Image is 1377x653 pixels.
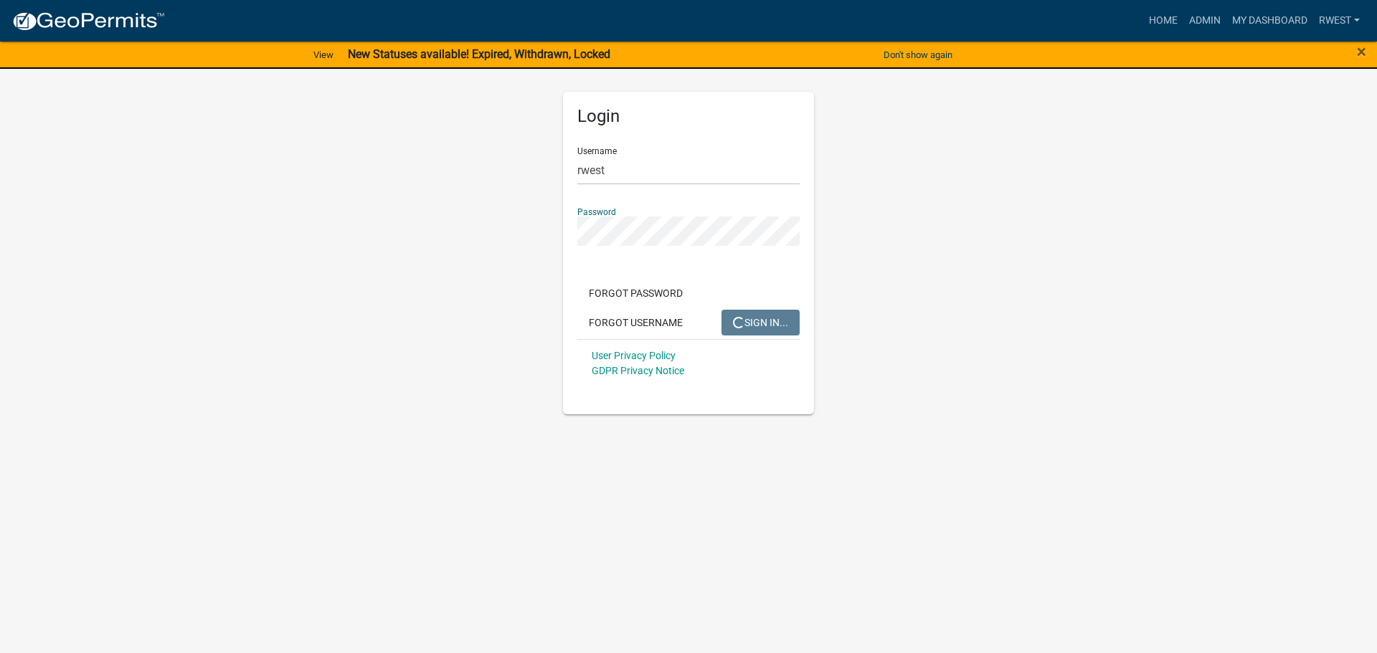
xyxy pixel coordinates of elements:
a: User Privacy Policy [592,350,676,361]
span: SIGN IN... [733,316,788,328]
h5: Login [577,106,800,127]
button: Close [1357,43,1366,60]
a: rwest [1313,7,1366,34]
a: View [308,43,339,67]
button: Don't show again [878,43,958,67]
strong: New Statuses available! Expired, Withdrawn, Locked [348,47,610,61]
span: × [1357,42,1366,62]
button: Forgot Username [577,310,694,335]
a: Admin [1183,7,1226,34]
a: My Dashboard [1226,7,1313,34]
button: Forgot Password [577,280,694,306]
a: Home [1143,7,1183,34]
a: GDPR Privacy Notice [592,365,684,376]
button: SIGN IN... [721,310,800,335]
